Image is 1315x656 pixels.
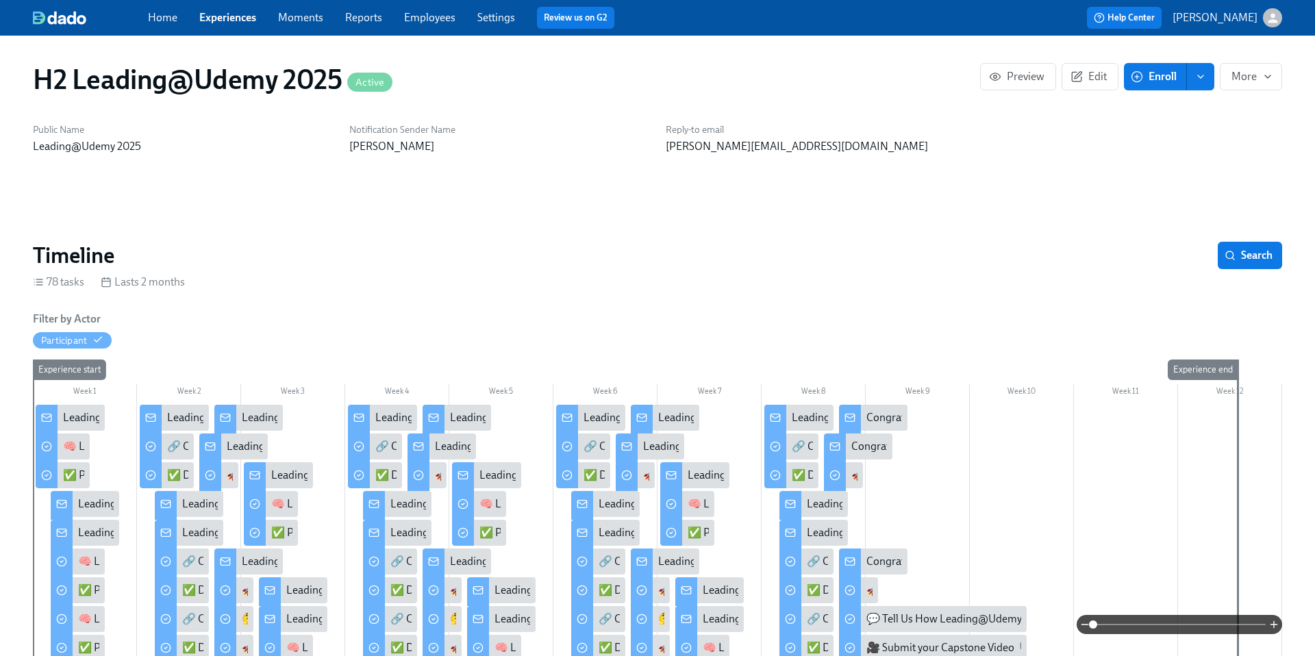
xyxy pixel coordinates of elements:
[155,491,224,517] div: Leading@Udemy: Week 2
[155,577,209,603] div: ✅ Do: Continue Practicing Your Skills
[658,410,853,425] div: Leading@Udemy: Skill 3 Sprint Complete!
[571,520,640,546] div: Leading@Udemy: Week 6
[477,11,515,24] a: Settings
[1218,242,1282,269] button: Search
[363,606,417,632] div: 🔗 Connect: Group Coaching Session #2
[390,611,579,627] div: 🔗 Connect: Group Coaching Session #2
[616,433,685,459] div: Leading@Udemy: Skill 3 Sprint Complete!
[571,548,625,575] div: 🔗 Connect: Group Coaching Session #3
[452,520,506,546] div: ✅ Put Your Change Leadership Skills into Practice
[167,468,344,483] div: ✅ Do: Continue Practicing Your Skills
[1074,384,1178,402] div: Week 11
[643,439,838,454] div: Leading@Udemy: Skill 3 Sprint Complete!
[688,496,981,512] div: 🧠 Learn: Cross-Functional Collaboration Skills to Drive Impact
[762,384,866,402] div: Week 8
[980,63,1056,90] button: Preview
[199,11,256,24] a: Experiences
[792,410,913,425] div: Leading@Udemy: Week 8
[571,577,625,603] div: ✅ Do: Continue Practicing Your Skills
[199,433,268,459] div: Leading@Udemy: Skill 1 Sprint Complete!
[703,640,997,655] div: 🧠 Learn: Cross-Functional Collaboration Skills to Drive Impact
[63,468,287,483] div: ✅ Put Your Decision-Making Skills into Practice
[345,11,382,24] a: Reports
[556,462,610,488] div: ✅ Do: Continue Practicing Your Skills
[779,577,834,603] div: ✅ Do: Continue Practicing Your Skills
[450,410,645,425] div: Leading@Udemy: Skill 2 Sprint Complete!
[839,606,1027,632] div: 💬 Tell Us How Leading@Udemy Impacted You!
[666,123,966,136] h6: Reply-to email
[807,583,984,598] div: ✅ Do: Continue Practicing Your Skills
[584,439,772,454] div: 🔗 Connect: Group Coaching Session #3
[660,462,729,488] div: Leading@Udemy: Week 7
[992,70,1044,84] span: Preview
[435,468,676,483] div: 🚀 Track Your Progress: Coaching Post Skills Survey
[244,491,298,517] div: 🧠 Learn: Developing Your Coaching Mindset
[348,462,402,488] div: ✅ Do: Continue Practicing Your Skills
[1020,640,1031,656] span: Work Email
[584,410,705,425] div: Leading@Udemy: Week 6
[41,334,87,347] div: Hide Participant
[1231,70,1270,84] span: More
[271,496,484,512] div: 🧠 Learn: Developing Your Coaching Mindset
[51,548,105,575] div: 🧠 Learn: Mastering Decision Making
[807,611,996,627] div: 🔗 Connect: Group Coaching Session #4
[1173,8,1282,27] button: [PERSON_NAME]
[792,468,968,483] div: ✅ Do: Continue Practicing Your Skills
[33,332,112,349] button: Participant
[33,63,392,96] h1: H2 Leading@Udemy 2025
[390,554,579,569] div: 🔗 Connect: Group Coaching Session #2
[688,525,979,540] div: ✅ Put Your Cross-Functional Collaboration Skills into Practice
[36,405,105,431] div: Leading@Udemy: Week 1
[494,583,616,598] div: Leading@Udemy: Week 5
[599,640,775,655] div: ✅ Do: Continue Practicing Your Skills
[182,583,359,598] div: ✅ Do: Continue Practicing Your Skills
[449,384,553,402] div: Week 5
[616,462,655,488] div: 🚀 Track Your Progress: Change Leadership Post Skills Survey
[33,384,137,402] div: Week 1
[1073,70,1107,84] span: Edit
[703,583,823,598] div: Leading@Udemy: Week 7
[450,583,691,598] div: 🚀 Track Your Progress: Coaching Post Skills Survey
[375,439,564,454] div: 🔗 Connect: Group Coaching Session #2
[408,433,477,459] div: Leading@Udemy: Skill 2 Sprint Complete!
[408,462,447,488] div: 🚀 Track Your Progress: Coaching Post Skills Survey
[703,611,823,627] div: Leading@Udemy: Week 7
[51,577,105,603] div: ✅ Put Your Decision-Making Skills into Practice
[278,11,323,24] a: Moments
[866,583,1212,598] div: 🚀 Track Your Progress: Cross- Functional Collaboration Post Skills Survey
[33,123,333,136] h6: Public Name
[101,275,185,290] div: Lasts 2 months
[148,11,177,24] a: Home
[182,640,359,655] div: ✅ Do: Continue Practicing Your Skills
[155,520,224,546] div: Leading@Udemy: Week 2
[824,433,893,459] div: Congratulations! You've completed the Final Priority Skill!
[1178,384,1282,402] div: Week 12
[666,139,966,154] p: [PERSON_NAME][EMAIL_ADDRESS][DOMAIN_NAME]
[688,468,808,483] div: Leading@Udemy: Week 7
[494,611,616,627] div: Leading@Udemy: Week 5
[807,640,984,655] div: ✅ Do: Continue Practicing Your Skills
[51,520,120,546] div: Leading@Udemy: Week 1
[363,577,417,603] div: ✅ Do: Continue Practicing Your Skills
[631,606,670,632] div: 🤔 Reflect
[1220,63,1282,90] button: More
[866,554,1135,569] div: Congratulations! You've completed the Final Priority Skill!
[599,611,787,627] div: 🔗 Connect: Group Coaching Session #3
[556,433,610,459] div: 🔗 Connect: Group Coaching Session #3
[214,405,284,431] div: Leading@Udemy: Skill 1 Sprint Complete!
[286,583,407,598] div: Leading@Udemy: Week 3
[390,640,567,655] div: ✅ Do: Continue Practicing Your Skills
[375,410,497,425] div: Leading@Udemy: Week 4
[423,577,462,603] div: 🚀 Track Your Progress: Coaching Post Skills Survey
[345,384,449,402] div: Week 4
[450,640,691,655] div: 🚀 Track Your Progress: Coaching Post Skills Survey
[807,525,928,540] div: Leading@Udemy: Week 8
[1134,70,1177,84] span: Enroll
[584,468,760,483] div: ✅ Do: Continue Practicing Your Skills
[452,462,521,488] div: Leading@Udemy: Week 5
[214,577,253,603] div: 🚀 Track Your Progress: Decision Making Post Skills Survey
[286,611,407,627] div: Leading@Udemy: Week 3
[467,577,536,603] div: Leading@Udemy: Week 5
[242,611,290,627] div: 🤔 Reflect
[435,439,630,454] div: Leading@Udemy: Skill 2 Sprint Complete!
